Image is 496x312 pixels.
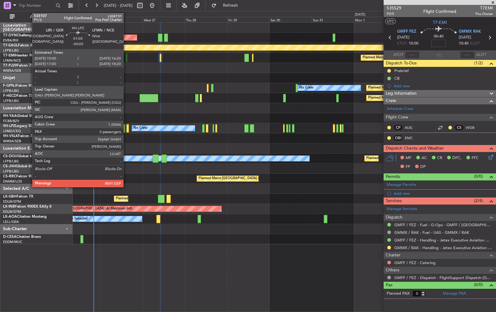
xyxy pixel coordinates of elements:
span: Others [386,267,399,274]
span: Dispatch To-Dos [386,60,417,67]
span: Crew [386,97,396,104]
div: CP [393,124,403,131]
span: LX-INB [3,205,15,209]
a: EDLW/DTM [3,209,21,214]
a: LFPB/LBG [3,169,19,174]
a: EVRA/RIX [3,38,18,43]
a: GMFF / FEZ - Catering [394,260,436,265]
a: LFMN/NCE [3,58,21,63]
span: Charter [386,252,400,259]
a: CS-JHHGlobal 6000 [3,165,37,168]
span: CR [437,155,442,161]
a: 9H-VSLKFalcon 7X [3,134,35,138]
div: Wed 27 [143,17,185,22]
div: Planned Maint [GEOGRAPHIC_DATA] ([GEOGRAPHIC_DATA]) [199,174,295,183]
div: Planned Maint Nice ([GEOGRAPHIC_DATA]) [116,194,184,203]
button: UTC [385,19,396,24]
span: Permits [386,173,400,180]
a: GMFF / FEZ - Dispatch - FlightSupport Dispatch [GEOGRAPHIC_DATA] [394,275,493,280]
span: [DATE] [459,34,471,41]
span: 535529 [387,5,401,11]
span: T7-DYN [3,34,17,37]
span: Pax [386,282,392,289]
span: DFC, [452,155,461,161]
a: GMMX / RAK - Handling - Jetex Executive Aviation GMMX / RAK [394,245,493,250]
div: No Crew [102,154,116,163]
span: FP [406,164,410,170]
a: CS-DOUGlobal 6500 [3,154,38,158]
a: 9H-YAAGlobal 5000 [3,114,38,118]
span: F-GPNJ [3,84,16,88]
div: Add new [394,83,493,89]
a: LFPB/LBG [3,159,19,164]
a: CS-RRCFalcon 900LX [3,175,39,178]
span: LX-GBH [3,195,16,198]
input: Trip Number [19,1,54,10]
span: (2/4) [474,198,483,204]
span: MF [406,155,411,161]
a: GMFF / FEZ - Handling - Jetex Executive Aviation Morocco GMFF / [GEOGRAPHIC_DATA] [394,238,493,243]
span: FFC [472,155,479,161]
a: WDB [466,125,480,130]
a: LX-AOACitation Mustang [3,215,47,219]
a: T7-EMIHawker 900XP [3,54,40,57]
a: LX-GBHFalcon 7X [3,195,33,198]
span: 9H-YAA [3,114,17,118]
a: Manage Permits [387,182,416,188]
div: Planned Maint Chester [363,53,398,62]
div: Thu 28 [185,17,227,22]
span: T7-PJ29 [3,64,17,67]
span: 10:00 [409,41,418,47]
span: AC [421,155,427,161]
div: Sat 30 [269,17,312,22]
span: Dispatch Checks and Weather [386,145,444,152]
span: T7-EMI [3,54,15,57]
div: Add new [394,191,493,196]
span: CS-RRC [3,175,16,178]
a: EDLW/DTM [3,199,21,204]
span: 9H-VSLK [3,134,18,138]
a: T7-EAGLFalcon 8X [3,44,35,47]
button: All Aircraft [7,12,66,22]
a: LX-INBFalcon 900EX EASy II [3,205,51,209]
span: Refresh [218,3,243,8]
div: Flight Confirmed [423,8,456,15]
a: AUG [405,125,418,130]
span: ATOT [393,52,403,58]
a: LFMD/CEQ [3,129,21,133]
span: 10:40 [459,41,469,47]
div: Sun 31 [312,17,354,22]
div: CS [454,124,464,131]
a: T7-PJ29Falcon 7X [3,64,34,67]
a: WMSA/SZB [3,139,21,143]
span: [DATE] [397,34,410,41]
span: T7EMI [476,5,493,11]
span: LX-AOA [3,215,17,219]
span: (1/2) [474,60,483,66]
a: LFPB/LBG [3,89,19,93]
div: No Crew [299,83,313,93]
a: EDDM/MUC [3,240,22,244]
input: --:-- [405,51,420,59]
a: F-HECDFalcon 7X [3,94,33,98]
div: Planned Maint [GEOGRAPHIC_DATA] ([GEOGRAPHIC_DATA]) [366,154,462,163]
a: 9H-LPZLegacy 500 [3,124,35,128]
span: Leg Information [386,90,417,97]
span: 9H-LPZ [3,124,15,128]
a: GMFF / FEZ - Fuel - G-Ops - GMFF / [GEOGRAPHIC_DATA] [394,222,493,227]
a: Schedule Crew [387,106,413,112]
a: LFPB/LBG [3,99,19,103]
span: Flight Crew [386,114,408,121]
span: Services [386,198,402,205]
span: F-HECD [3,94,16,98]
span: Dispatch [386,214,403,221]
a: D-CESACitation Bravo [3,235,41,239]
span: 00:40 [434,34,443,40]
span: [DATE] - [DATE] [104,3,133,8]
div: [DATE] [355,12,365,17]
span: CS-DOU [3,154,17,158]
a: LELL/QSA [3,219,19,224]
div: Unplanned Maint [GEOGRAPHIC_DATA] (Al Maktoum Intl) [42,204,132,213]
a: F-GPNJFalcon 900EX [3,84,39,88]
span: P2/5 [387,11,401,16]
